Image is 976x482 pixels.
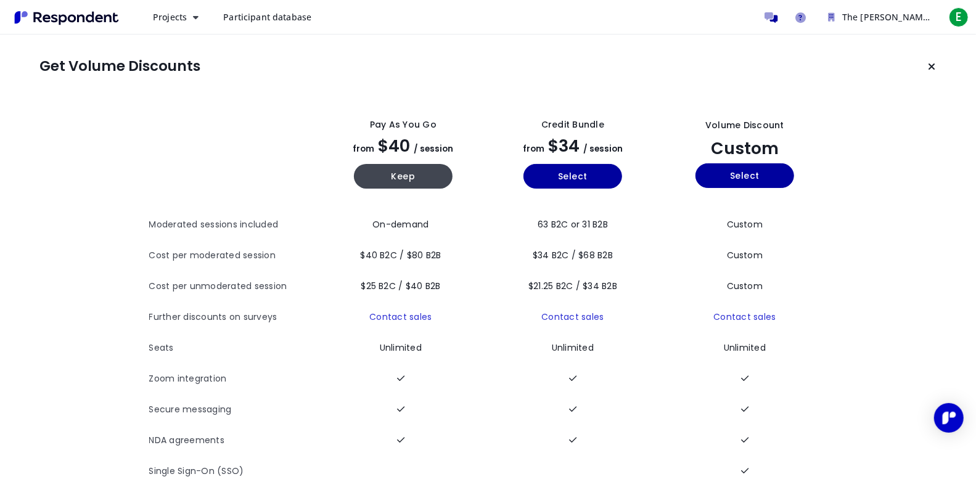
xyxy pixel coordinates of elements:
[528,280,617,292] span: $21.25 B2C / $34 B2B
[711,137,779,160] span: Custom
[354,164,453,189] button: Keep current yearly payg plan
[361,280,440,292] span: $25 B2C / $40 B2B
[727,280,763,292] span: Custom
[713,311,776,323] a: Contact sales
[705,119,784,132] div: Volume Discount
[541,311,604,323] a: Contact sales
[548,134,580,157] span: $34
[223,11,311,23] span: Participant database
[533,249,613,261] span: $34 B2C / $68 B2B
[149,333,319,364] th: Seats
[372,218,429,231] span: On-demand
[149,302,319,333] th: Further discounts on surveys
[919,54,944,79] button: Keep current plan
[523,164,622,189] button: Select yearly basic plan
[695,163,794,188] button: Select yearly custom_static plan
[153,11,187,23] span: Projects
[149,364,319,394] th: Zoom integration
[149,394,319,425] th: Secure messaging
[949,7,969,27] span: E
[149,240,319,271] th: Cost per moderated session
[379,134,411,157] span: $40
[149,210,319,240] th: Moderated sessions included
[149,425,319,456] th: NDA agreements
[369,311,432,323] a: Contact sales
[523,143,544,155] span: from
[946,6,971,28] button: E
[370,118,437,131] div: Pay as you go
[759,5,784,30] a: Message participants
[149,271,319,302] th: Cost per unmoderated session
[360,249,441,261] span: $40 B2C / $80 B2B
[818,6,941,28] button: The Fuller Project Team
[541,118,604,131] div: Credit Bundle
[538,218,608,231] span: 63 B2C or 31 B2B
[934,403,964,433] div: Open Intercom Messenger
[552,341,594,354] span: Unlimited
[213,6,321,28] a: Participant database
[727,249,763,261] span: Custom
[727,218,763,231] span: Custom
[10,7,123,28] img: Respondent
[39,58,200,75] h1: Get Volume Discounts
[380,341,422,354] span: Unlimited
[583,143,623,155] span: / session
[143,6,208,28] button: Projects
[414,143,454,155] span: / session
[724,341,766,354] span: Unlimited
[353,143,375,155] span: from
[789,5,813,30] a: Help and support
